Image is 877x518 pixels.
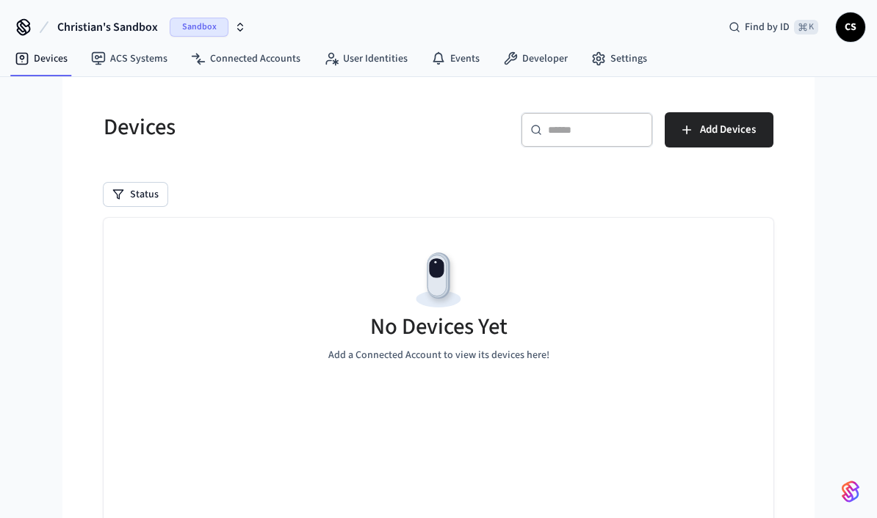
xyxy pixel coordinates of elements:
a: User Identities [312,45,419,72]
span: CS [837,14,864,40]
span: Find by ID [745,20,790,34]
a: Devices [3,45,79,72]
a: Connected Accounts [179,45,312,72]
p: Add a Connected Account to view its devices here! [328,348,549,363]
img: Devices Empty State [405,247,472,313]
a: Developer [491,45,580,72]
img: SeamLogoGradient.69752ec5.svg [842,480,859,503]
a: Events [419,45,491,72]
button: Status [104,183,167,206]
button: CS [836,12,865,42]
span: ⌘ K [794,20,818,34]
div: Find by ID⌘ K [717,14,830,40]
span: Christian's Sandbox [57,18,158,36]
a: Settings [580,45,659,72]
a: ACS Systems [79,45,179,72]
h5: No Devices Yet [370,312,508,342]
h5: Devices [104,112,430,142]
button: Add Devices [665,112,773,147]
span: Add Devices [700,120,756,139]
span: Sandbox [170,18,228,37]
